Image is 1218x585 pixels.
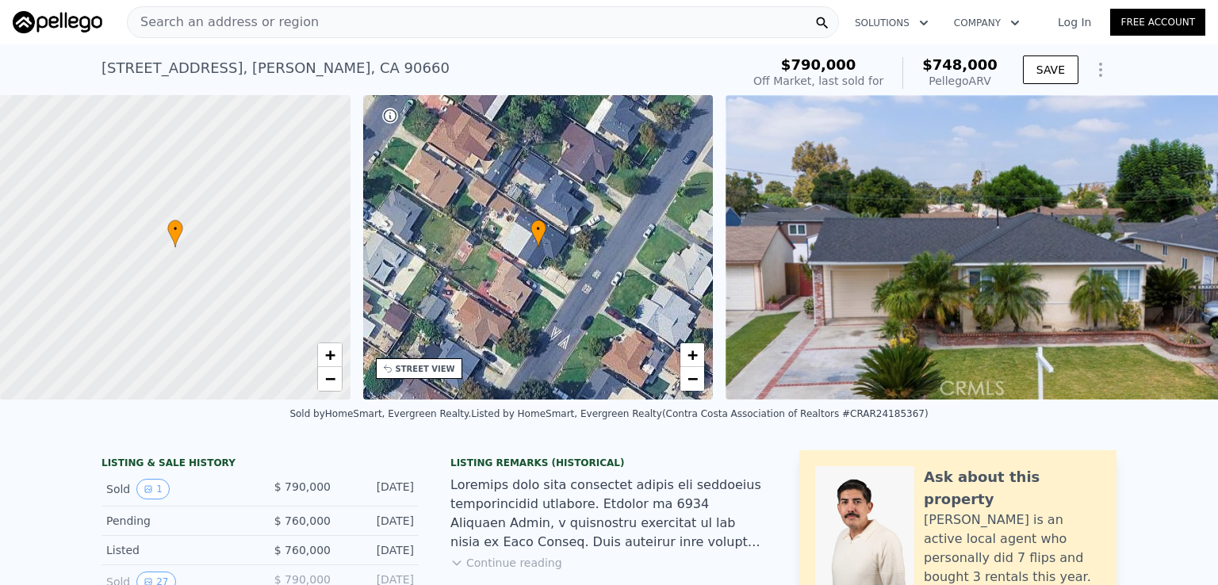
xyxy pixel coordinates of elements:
[688,369,698,388] span: −
[106,513,247,529] div: Pending
[922,73,998,89] div: Pellego ARV
[106,479,247,499] div: Sold
[318,343,342,367] a: Zoom in
[343,542,414,558] div: [DATE]
[13,11,102,33] img: Pellego
[167,222,183,236] span: •
[450,555,562,571] button: Continue reading
[136,479,170,499] button: View historical data
[1039,14,1110,30] a: Log In
[106,542,247,558] div: Listed
[530,222,546,236] span: •
[324,369,335,388] span: −
[688,345,698,365] span: +
[167,220,183,247] div: •
[101,57,450,79] div: [STREET_ADDRESS] , [PERSON_NAME] , CA 90660
[530,220,546,247] div: •
[842,9,941,37] button: Solutions
[396,363,455,375] div: STREET VIEW
[318,367,342,391] a: Zoom out
[1085,54,1116,86] button: Show Options
[289,408,471,419] div: Sold by HomeSmart, Evergreen Realty .
[274,514,331,527] span: $ 760,000
[924,466,1101,510] div: Ask about this property
[680,343,704,367] a: Zoom in
[450,457,768,469] div: Listing Remarks (Historical)
[450,476,768,552] div: Loremips dolo sita consectet adipis eli seddoeius temporincidid utlabore. Etdolor ma 6934 Aliquae...
[274,480,331,493] span: $ 790,000
[471,408,928,419] div: Listed by HomeSmart, Evergreen Realty (Contra Costa Association of Realtors #CRAR24185367)
[753,73,883,89] div: Off Market, last sold for
[941,9,1032,37] button: Company
[343,513,414,529] div: [DATE]
[1110,9,1205,36] a: Free Account
[781,56,856,73] span: $790,000
[324,345,335,365] span: +
[1023,55,1078,84] button: SAVE
[922,56,998,73] span: $748,000
[343,479,414,499] div: [DATE]
[128,13,319,32] span: Search an address or region
[274,544,331,556] span: $ 760,000
[101,457,419,472] div: LISTING & SALE HISTORY
[680,367,704,391] a: Zoom out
